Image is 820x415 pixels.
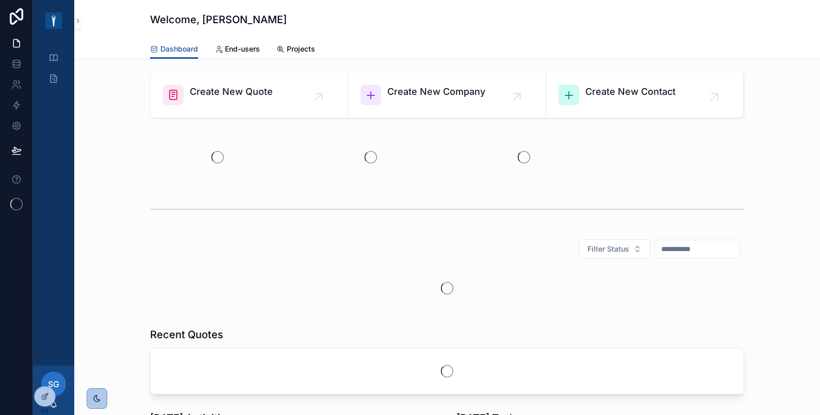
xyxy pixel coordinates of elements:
span: Dashboard [160,44,198,54]
button: Select Button [579,239,650,259]
a: Dashboard [150,40,198,59]
span: SG [48,378,59,390]
a: Create New Contact [546,72,744,118]
div: scrollable content [33,41,74,101]
span: Create New Quote [190,85,273,99]
a: Projects [276,40,315,60]
span: Create New Company [387,85,485,99]
span: Projects [287,44,315,54]
a: End-users [215,40,260,60]
h1: Recent Quotes [150,327,223,342]
img: App logo [45,12,62,29]
h1: Welcome, [PERSON_NAME] [150,12,287,27]
span: Filter Status [587,244,629,254]
a: Create New Quote [151,72,348,118]
span: Create New Contact [585,85,676,99]
span: End-users [225,44,260,54]
a: Create New Company [348,72,546,118]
